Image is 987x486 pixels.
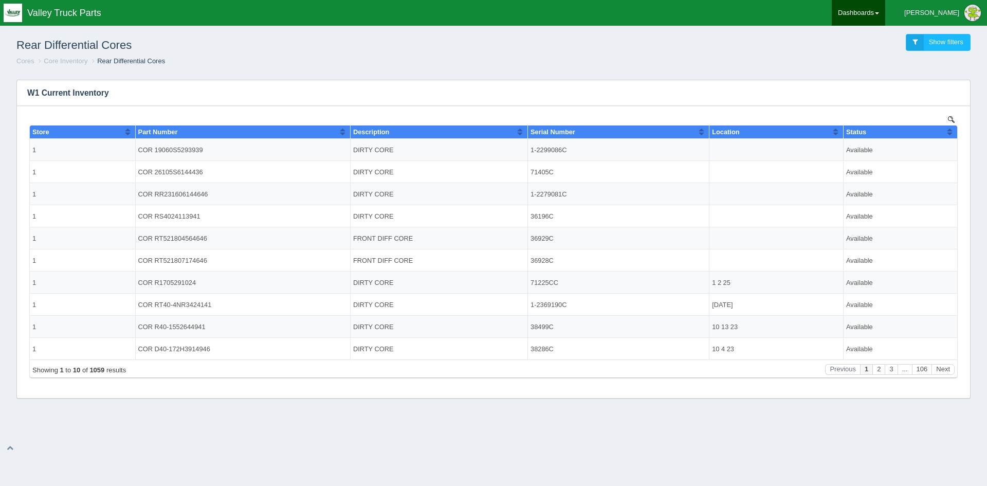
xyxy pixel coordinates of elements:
[816,155,930,177] td: Available
[501,111,682,133] td: 36929C
[816,89,930,111] td: Available
[845,248,857,259] button: Page 2
[904,3,959,23] div: [PERSON_NAME]
[501,89,682,111] td: 36196C
[489,9,496,22] button: Sort column ascending
[323,177,501,200] td: DIRTY CORE
[816,23,930,45] td: Available
[919,9,926,22] button: Sort column ascending
[108,111,323,133] td: COR RT521804564646
[111,12,151,20] span: Part Number
[4,4,22,22] img: q1blfpkbivjhsugxdrfq.png
[501,45,682,67] td: 71405C
[97,9,104,22] button: Sort column ascending
[501,23,682,45] td: 1-2299086C
[501,177,682,200] td: 1-2369190C
[819,12,839,20] span: Status
[108,200,323,222] td: COR R40-1552644941
[16,57,34,65] a: Cores
[501,200,682,222] td: 38499C
[3,222,108,244] td: 1
[501,155,682,177] td: 71225CC
[16,34,493,57] h1: Rear Differential Cores
[323,222,501,244] td: DIRTY CORE
[816,111,930,133] td: Available
[870,248,885,259] button: ...
[3,133,108,155] td: 1
[323,45,501,67] td: DIRTY CORE
[323,111,501,133] td: FRONT DIFF CORE
[964,5,981,21] img: Profile Picture
[816,200,930,222] td: Available
[857,248,870,259] button: Page 3
[323,200,501,222] td: DIRTY CORE
[5,12,22,20] span: Store
[798,248,833,259] button: Previous
[108,89,323,111] td: COR RS4024113941
[816,67,930,89] td: Available
[5,250,99,258] div: Page 1 of 106
[323,67,501,89] td: DIRTY CORE
[929,38,963,46] span: Show filters
[501,67,682,89] td: 1-2279081C
[3,200,108,222] td: 1
[108,177,323,200] td: COR RT40-4NR3424141
[108,67,323,89] td: COR RR231606144646
[89,57,165,66] li: Rear Differential Cores
[108,155,323,177] td: COR R1705291024
[501,133,682,155] td: 36928C
[62,250,77,258] b: 1059
[3,23,108,45] td: 1
[685,12,712,20] span: Location
[323,89,501,111] td: DIRTY CORE
[323,155,501,177] td: DIRTY CORE
[682,200,816,222] td: 10 13 23
[3,155,108,177] td: 1
[816,133,930,155] td: Available
[44,57,87,65] a: Core Inventory
[671,9,678,22] button: Sort column ascending
[108,45,323,67] td: COR 26105S6144436
[682,222,816,244] td: 10 4 23
[816,45,930,67] td: Available
[323,133,501,155] td: FRONT DIFF CORE
[3,89,108,111] td: 1
[503,12,548,20] span: Serial Number
[108,133,323,155] td: COR RT521807174646
[906,34,971,51] a: Show filters
[326,12,362,20] span: Description
[885,248,905,259] button: Page 106
[33,250,36,258] b: 1
[682,177,816,200] td: [DATE]
[816,222,930,244] td: Available
[108,222,323,244] td: COR D40-172H3914946
[46,250,53,258] b: 10
[682,155,816,177] td: 1 2 25
[17,80,955,106] h3: W1 Current Inventory
[3,45,108,67] td: 1
[816,177,930,200] td: Available
[805,9,812,22] button: Sort column ascending
[3,67,108,89] td: 1
[904,248,927,259] button: Next
[833,248,845,259] button: Page 1
[323,23,501,45] td: DIRTY CORE
[27,8,101,18] span: Valley Truck Parts
[312,9,319,22] button: Sort column ascending
[3,177,108,200] td: 1
[108,23,323,45] td: COR 19060S5293939
[501,222,682,244] td: 38286C
[3,111,108,133] td: 1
